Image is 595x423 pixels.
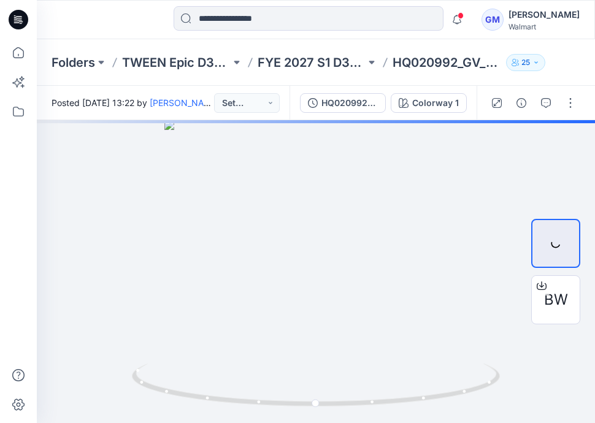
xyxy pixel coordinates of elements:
[393,54,501,71] p: HQ020992_GV_REG_FLARE JEGGING
[512,93,531,113] button: Details
[544,289,568,311] span: BW
[52,54,95,71] a: Folders
[482,9,504,31] div: GM
[521,56,530,69] p: 25
[412,96,459,110] div: Colorway 1
[52,96,214,109] span: Posted [DATE] 13:22 by
[258,54,366,71] a: FYE 2027 S1 D33 TWEEN GIRL EPIC
[509,7,580,22] div: [PERSON_NAME]
[391,93,467,113] button: Colorway 1
[321,96,378,110] div: HQ020992_GV_REG_FLARE JEGGING
[506,54,545,71] button: 25
[300,93,386,113] button: HQ020992_GV_REG_FLARE JEGGING
[150,97,219,108] a: [PERSON_NAME]
[509,22,580,31] div: Walmart
[122,54,231,71] a: TWEEN Epic D33 Girls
